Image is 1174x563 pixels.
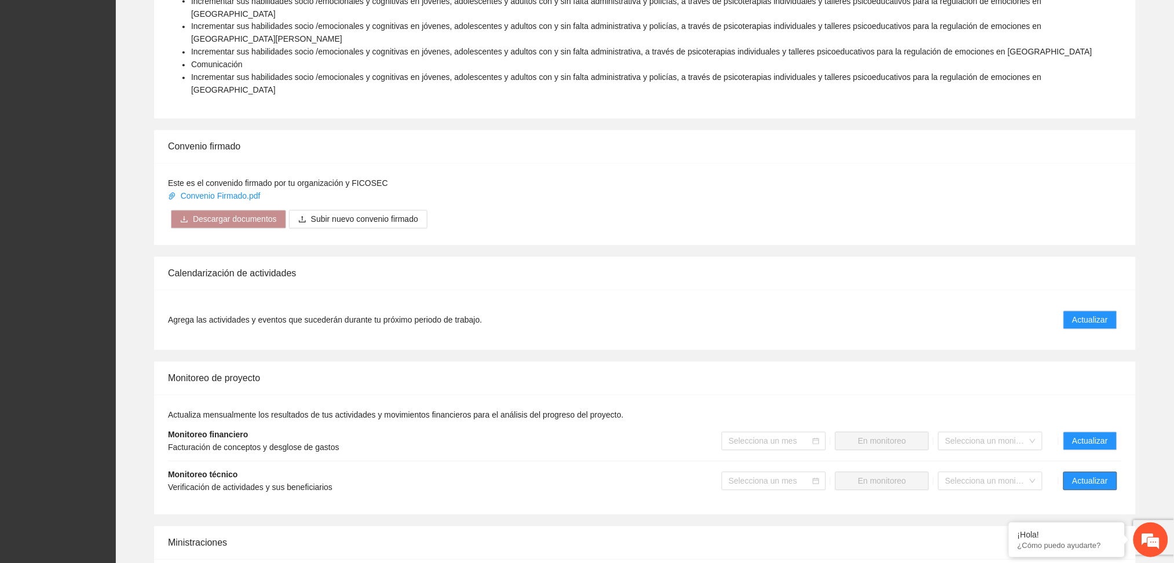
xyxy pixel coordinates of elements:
[60,59,195,74] div: Chatee con nosotros ahora
[168,430,248,440] strong: Monitoreo financiero
[1063,472,1117,491] button: Actualizar
[1018,541,1116,550] p: ¿Cómo puedo ayudarte?
[298,215,306,225] span: upload
[168,192,176,200] span: paper-clip
[168,362,1122,395] div: Monitoreo de proyecto
[67,155,160,272] span: Estamos en línea.
[168,314,482,327] span: Agrega las actividades y eventos que sucederán durante tu próximo periodo de trabajo.
[1073,475,1108,488] span: Actualizar
[191,47,1092,57] span: Incrementar sus habilidades socio /emocionales y cognitivas en jóvenes, adolescentes y adultos co...
[180,215,188,225] span: download
[191,73,1041,95] span: Incrementar sus habilidades socio /emocionales y cognitivas en jóvenes, adolescentes y adultos co...
[1063,432,1117,451] button: Actualizar
[1073,314,1108,327] span: Actualizar
[813,438,820,445] span: calendar
[1018,530,1116,539] div: ¡Hola!
[168,470,238,480] strong: Monitoreo técnico
[191,22,1041,44] span: Incrementar sus habilidades socio /emocionales y cognitivas en jóvenes, adolescentes y adultos co...
[289,210,427,229] button: uploadSubir nuevo convenio firmado
[168,443,339,452] span: Facturación de conceptos y desglose de gastos
[168,130,1122,163] div: Convenio firmado
[168,192,262,201] a: Convenio Firmado.pdf
[190,6,218,34] div: Minimizar ventana de chat en vivo
[6,316,221,357] textarea: Escriba su mensaje y pulse “Intro”
[168,411,624,420] span: Actualiza mensualmente los resultados de tus actividades y movimientos financieros para el anális...
[193,213,277,226] span: Descargar documentos
[813,478,820,485] span: calendar
[1073,435,1108,448] span: Actualizar
[311,213,418,226] span: Subir nuevo convenio firmado
[168,483,332,492] span: Verificación de actividades y sus beneficiarios
[191,60,243,70] span: Comunicación
[289,215,427,224] span: uploadSubir nuevo convenio firmado
[168,179,388,188] span: Este es el convenido firmado por tu organización y FICOSEC
[1063,311,1117,330] button: Actualizar
[171,210,286,229] button: downloadDescargar documentos
[168,527,1122,560] div: Ministraciones
[168,257,1122,290] div: Calendarización de actividades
